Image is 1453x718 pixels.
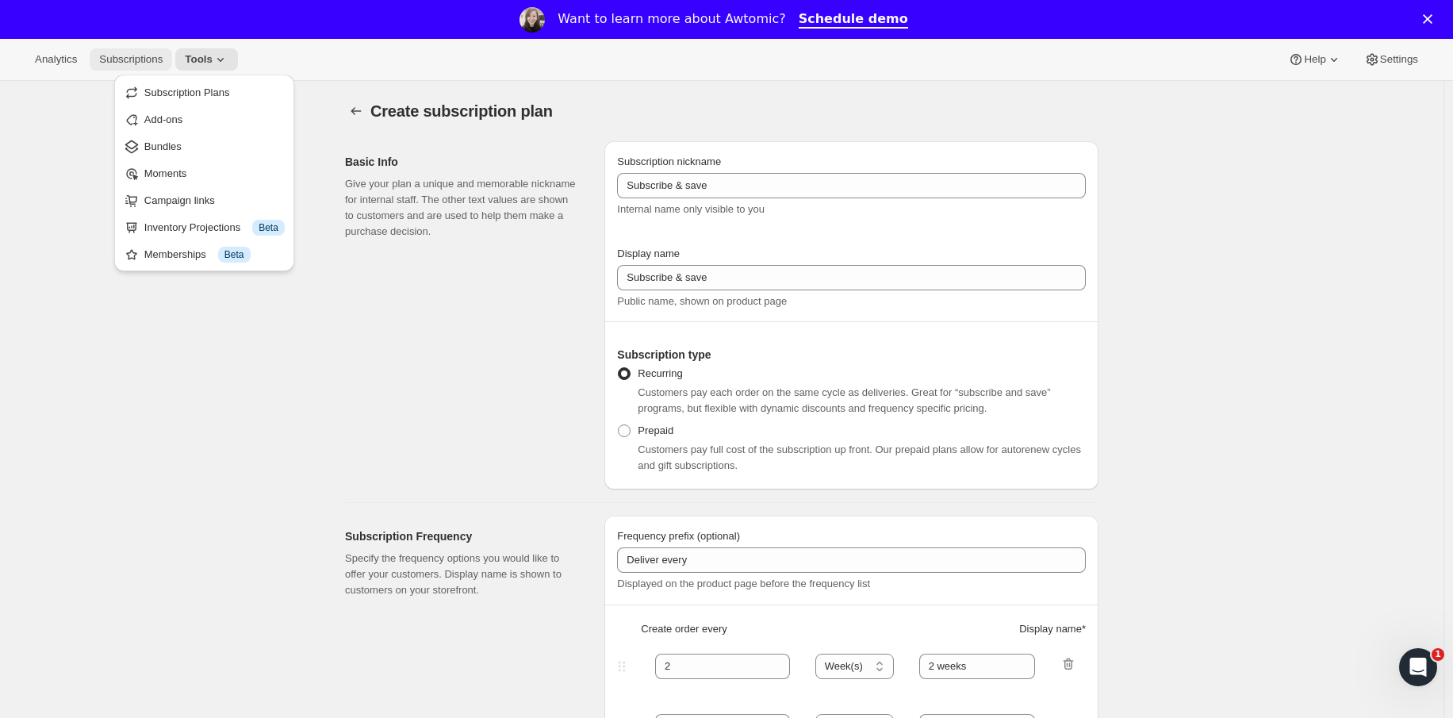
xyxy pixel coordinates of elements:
span: Subscription nickname [617,156,721,167]
h2: Subscription type [617,347,1086,363]
h2: Basic Info [345,154,579,170]
p: Specify the frequency options you would like to offer your customers. Display name is shown to cu... [345,551,579,598]
input: Subscribe & Save [617,265,1086,290]
input: 1 month [919,654,1036,679]
span: Customers pay each order on the same cycle as deliveries. Great for “subscribe and save” programs... [638,386,1050,414]
button: Help [1279,48,1351,71]
span: Help [1304,53,1325,66]
div: Memberships [144,247,285,263]
span: Create subscription plan [370,102,553,120]
div: Inventory Projections [144,220,285,236]
span: Tools [185,53,213,66]
span: Analytics [35,53,77,66]
span: Internal name only visible to you [617,203,765,215]
span: Recurring [638,367,682,379]
span: Customers pay full cost of the subscription up front. Our prepaid plans allow for autorenew cycle... [638,443,1081,471]
span: Beta [259,221,278,234]
span: 1 [1432,648,1444,661]
img: Profile image for Emily [519,7,545,33]
span: Frequency prefix (optional) [617,530,740,542]
button: Campaign links [119,187,289,213]
input: Deliver every [617,547,1086,573]
span: Add-ons [144,113,182,125]
span: Bundles [144,140,182,152]
button: Tools [175,48,238,71]
button: Analytics [25,48,86,71]
button: Memberships [119,241,289,267]
button: Subscription plans [345,100,367,122]
span: Subscription Plans [144,86,230,98]
span: Display name [617,248,680,259]
button: Settings [1355,48,1428,71]
span: Prepaid [638,424,673,436]
button: Add-ons [119,106,289,132]
iframe: Intercom live chat [1399,648,1437,686]
button: Inventory Projections [119,214,289,240]
span: Create order every [641,621,726,637]
button: Subscription Plans [119,79,289,105]
input: Subscribe & Save [617,173,1086,198]
div: Want to learn more about Awtomic? [558,11,785,27]
div: Close [1423,14,1439,24]
span: Public name, shown on product page [617,295,787,307]
button: Bundles [119,133,289,159]
span: Display name * [1019,621,1086,637]
a: Schedule demo [799,11,908,29]
button: Subscriptions [90,48,172,71]
span: Beta [224,248,244,261]
span: Campaign links [144,194,215,206]
h2: Subscription Frequency [345,528,579,544]
span: Settings [1380,53,1418,66]
span: Displayed on the product page before the frequency list [617,578,870,589]
button: Moments [119,160,289,186]
span: Subscriptions [99,53,163,66]
p: Give your plan a unique and memorable nickname for internal staff. The other text values are show... [345,176,579,240]
span: Moments [144,167,186,179]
